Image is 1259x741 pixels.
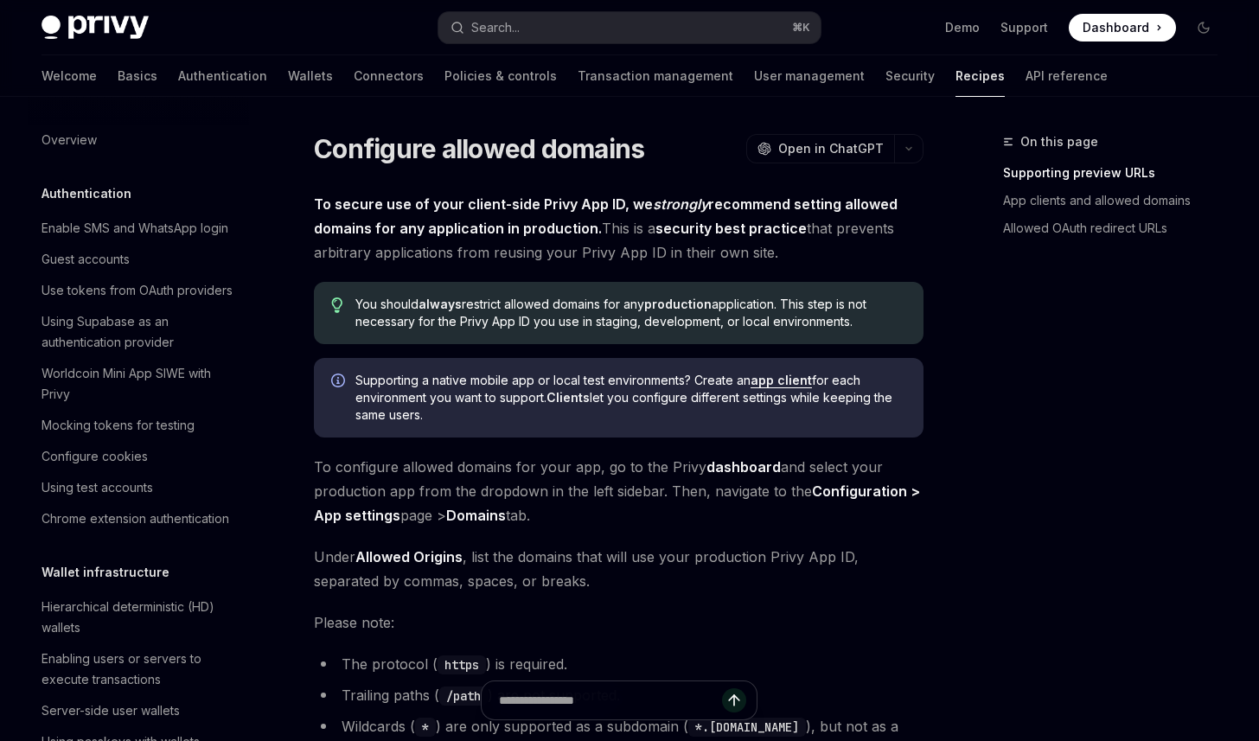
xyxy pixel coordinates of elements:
[42,477,153,498] div: Using test accounts
[314,195,898,237] strong: To secure use of your client-side Privy App ID, we recommend setting allowed domains for any appl...
[28,213,249,244] a: Enable SMS and WhatsApp login
[42,280,233,301] div: Use tokens from OAuth providers
[1020,131,1098,152] span: On this page
[42,249,130,270] div: Guest accounts
[331,374,348,391] svg: Info
[28,695,249,726] a: Server-side user wallets
[314,652,923,676] li: The protocol ( ) is required.
[722,688,746,712] button: Send message
[42,55,97,97] a: Welcome
[644,297,712,311] strong: production
[28,306,249,358] a: Using Supabase as an authentication provider
[955,55,1005,97] a: Recipes
[28,503,249,534] a: Chrome extension authentication
[42,597,239,638] div: Hierarchical deterministic (HD) wallets
[1026,55,1108,97] a: API reference
[42,446,148,467] div: Configure cookies
[28,125,249,156] a: Overview
[1003,159,1231,187] a: Supporting preview URLs
[42,130,97,150] div: Overview
[28,643,249,695] a: Enabling users or servers to execute transactions
[355,548,463,565] strong: Allowed Origins
[546,390,590,405] strong: Clients
[1083,19,1149,36] span: Dashboard
[792,21,810,35] span: ⌘ K
[42,700,180,721] div: Server-side user wallets
[178,55,267,97] a: Authentication
[653,195,708,213] em: strongly
[751,373,812,388] a: app client
[331,297,343,313] svg: Tip
[578,55,733,97] a: Transaction management
[42,562,169,583] h5: Wallet infrastructure
[471,17,520,38] div: Search...
[355,372,906,424] span: Supporting a native mobile app or local test environments? Create an for each environment you wan...
[28,472,249,503] a: Using test accounts
[438,12,821,43] button: Search...⌘K
[314,133,644,164] h1: Configure allowed domains
[288,55,333,97] a: Wallets
[42,363,239,405] div: Worldcoin Mini App SIWE with Privy
[354,55,424,97] a: Connectors
[438,655,486,674] code: https
[42,16,149,40] img: dark logo
[314,610,923,635] span: Please note:
[885,55,935,97] a: Security
[499,681,722,719] input: Ask a question...
[1000,19,1048,36] a: Support
[28,275,249,306] a: Use tokens from OAuth providers
[314,192,923,265] span: This is a that prevents arbitrary applications from reusing your Privy App ID in their own site.
[28,244,249,275] a: Guest accounts
[42,218,228,239] div: Enable SMS and WhatsApp login
[1069,14,1176,42] a: Dashboard
[706,458,781,476] a: dashboard
[1003,187,1231,214] a: App clients and allowed domains
[42,415,195,436] div: Mocking tokens for testing
[355,296,906,330] span: You should restrict allowed domains for any application. This step is not necessary for the Privy...
[945,19,980,36] a: Demo
[314,545,923,593] span: Under , list the domains that will use your production Privy App ID, separated by commas, spaces,...
[118,55,157,97] a: Basics
[1003,214,1231,242] a: Allowed OAuth redirect URLs
[42,508,229,529] div: Chrome extension authentication
[446,507,506,524] strong: Domains
[655,220,807,237] strong: security best practice
[28,591,249,643] a: Hierarchical deterministic (HD) wallets
[42,648,239,690] div: Enabling users or servers to execute transactions
[746,134,894,163] button: Open in ChatGPT
[42,311,239,353] div: Using Supabase as an authentication provider
[754,55,865,97] a: User management
[28,410,249,441] a: Mocking tokens for testing
[778,140,884,157] span: Open in ChatGPT
[314,455,923,527] span: To configure allowed domains for your app, go to the Privy and select your production app from th...
[444,55,557,97] a: Policies & controls
[42,183,131,204] h5: Authentication
[1190,14,1217,42] button: Toggle dark mode
[419,297,462,311] strong: always
[28,358,249,410] a: Worldcoin Mini App SIWE with Privy
[28,441,249,472] a: Configure cookies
